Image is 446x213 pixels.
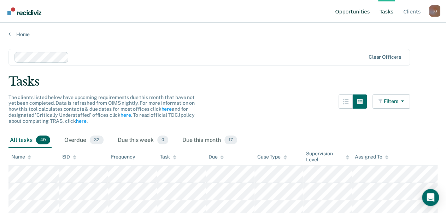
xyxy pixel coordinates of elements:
span: 49 [36,136,50,145]
div: Name [11,154,31,160]
div: Tasks [8,74,438,89]
div: SID [62,154,77,160]
span: 17 [224,136,237,145]
div: Supervision Level [306,151,349,163]
button: Filters [372,94,410,109]
div: Due this month17 [181,133,239,148]
div: Due this week0 [116,133,170,148]
div: Task [160,154,176,160]
span: 32 [90,136,104,145]
a: Home [8,31,438,38]
div: Due [209,154,224,160]
img: Recidiviz [7,7,41,15]
button: Profile dropdown button [429,5,440,17]
div: Assigned To [355,154,388,160]
div: Clear officers [369,54,401,60]
div: Frequency [111,154,135,160]
div: Open Intercom Messenger [422,189,439,206]
a: here [161,106,171,112]
div: Overdue32 [63,133,105,148]
a: here [121,112,131,118]
div: J G [429,5,440,17]
div: Case Type [257,154,287,160]
div: All tasks49 [8,133,52,148]
span: The clients listed below have upcoming requirements due this month that have not yet been complet... [8,94,195,124]
a: here [76,118,86,124]
span: 0 [157,136,168,145]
